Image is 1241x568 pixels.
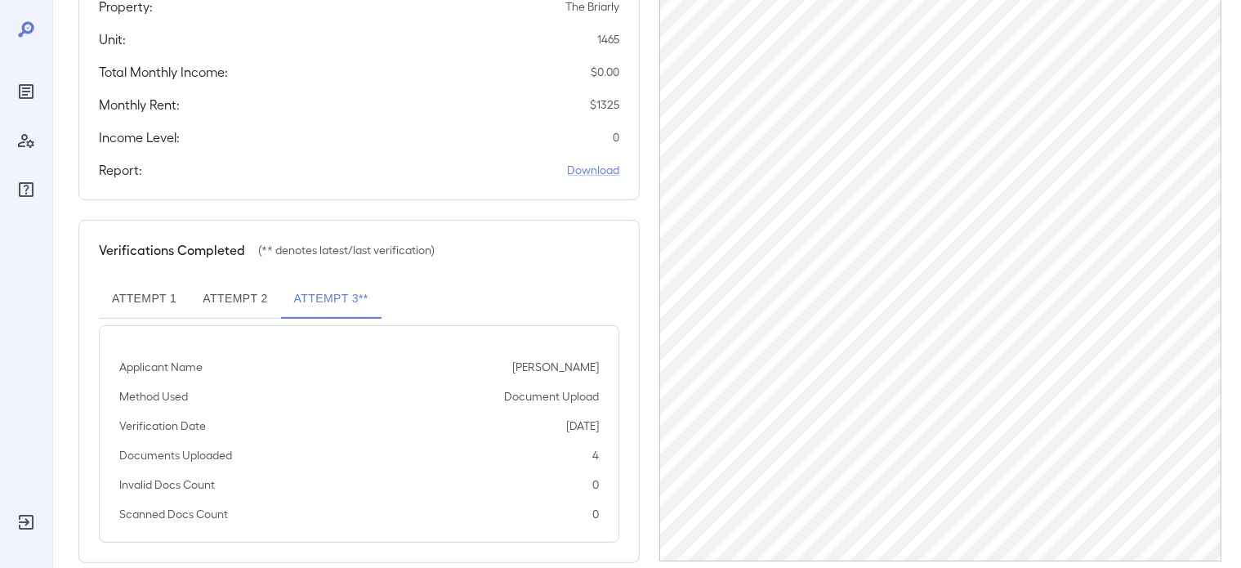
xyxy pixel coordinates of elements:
[504,388,599,405] p: Document Upload
[99,29,126,49] h5: Unit:
[258,242,435,258] p: (** denotes latest/last verification)
[512,359,599,375] p: [PERSON_NAME]
[99,240,245,260] h5: Verifications Completed
[13,177,39,203] div: FAQ
[119,476,215,493] p: Invalid Docs Count
[119,506,228,522] p: Scanned Docs Count
[13,509,39,535] div: Log Out
[591,64,619,80] p: $ 0.00
[99,127,180,147] h5: Income Level:
[119,418,206,434] p: Verification Date
[99,160,142,180] h5: Report:
[119,447,232,463] p: Documents Uploaded
[99,280,190,319] button: Attempt 1
[13,127,39,154] div: Manage Users
[592,506,599,522] p: 0
[566,418,599,434] p: [DATE]
[119,388,188,405] p: Method Used
[597,31,619,47] p: 1465
[99,95,180,114] h5: Monthly Rent:
[592,476,599,493] p: 0
[592,447,599,463] p: 4
[613,129,619,145] p: 0
[119,359,203,375] p: Applicant Name
[590,96,619,113] p: $ 1325
[99,62,228,82] h5: Total Monthly Income:
[281,280,382,319] button: Attempt 3**
[13,78,39,105] div: Reports
[567,162,619,178] a: Download
[190,280,280,319] button: Attempt 2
